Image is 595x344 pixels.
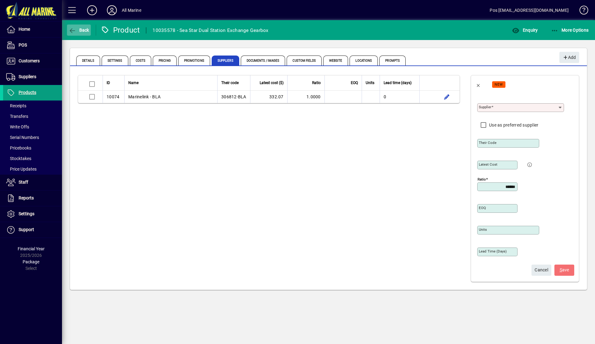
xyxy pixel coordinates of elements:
[23,259,39,264] span: Package
[124,91,217,103] td: Marinelink - BLA
[3,206,62,222] a: Settings
[3,53,62,69] a: Customers
[323,56,348,65] span: Website
[19,42,27,47] span: POS
[212,56,239,65] span: Suppliers
[479,249,507,253] mat-label: Lead time (days)
[19,211,34,216] span: Settings
[6,167,37,172] span: Price Updates
[107,94,119,100] div: 10074
[560,265,569,275] span: ave
[488,122,538,128] label: Use as preferred supplier
[3,132,62,143] a: Serial Numbers
[130,56,152,65] span: Costs
[6,156,31,161] span: Stocktakes
[18,246,45,251] span: Financial Year
[178,56,210,65] span: Promotions
[379,56,406,65] span: Prompts
[551,28,589,33] span: More Options
[479,227,487,232] mat-label: Units
[479,162,497,167] mat-label: Latest cost
[152,25,268,35] div: 10035578 - Sea Star Dual Station Exchange Gearbox
[287,91,324,103] td: 1.0000
[351,79,358,86] span: EOQ
[6,135,39,140] span: Serial Numbers
[217,91,250,103] td: 306812-BLA
[82,5,102,16] button: Add
[6,103,26,108] span: Receipts
[560,267,562,272] span: S
[479,141,496,145] mat-label: Their code
[559,52,579,63] button: Add
[510,25,539,36] button: Enquiry
[260,79,284,86] span: Latest cost ($)
[19,27,30,32] span: Home
[6,124,29,129] span: Write Offs
[19,74,36,79] span: Suppliers
[19,180,28,185] span: Staff
[3,222,62,238] a: Support
[554,265,574,276] button: Save
[102,56,128,65] span: Settings
[68,28,89,33] span: Back
[241,56,285,65] span: Documents / Images
[3,22,62,37] a: Home
[107,79,110,86] span: ID
[384,79,412,86] span: Lead time (days)
[287,56,321,65] span: Custom Fields
[128,79,139,86] span: Name
[3,69,62,85] a: Suppliers
[101,25,140,35] div: Product
[531,265,551,276] button: Cancel
[3,175,62,190] a: Staff
[3,164,62,174] a: Price Updates
[479,105,491,109] mat-label: Supplier
[153,56,177,65] span: Pricing
[366,79,374,86] span: Units
[76,56,100,65] span: Details
[3,101,62,111] a: Receipts
[575,1,587,21] a: Knowledge Base
[19,90,36,95] span: Products
[380,91,419,103] td: 0
[6,145,31,150] span: Pricebooks
[67,25,91,36] button: Back
[350,56,378,65] span: Locations
[102,5,122,16] button: Profile
[3,111,62,122] a: Transfers
[122,5,141,15] div: All Marine
[495,83,503,87] span: NEW
[312,79,321,86] span: Ratio
[478,177,486,181] mat-label: Ratio
[3,38,62,53] a: POS
[250,91,287,103] td: 332.07
[3,153,62,164] a: Stocktakes
[3,122,62,132] a: Write Offs
[512,28,538,33] span: Enquiry
[479,206,486,210] mat-label: EOQ
[19,195,34,200] span: Reports
[19,227,34,232] span: Support
[3,143,62,153] a: Pricebooks
[19,58,40,63] span: Customers
[6,114,28,119] span: Transfers
[471,77,486,92] button: Back
[549,25,590,36] button: More Options
[490,5,569,15] div: Pos [EMAIL_ADDRESS][DOMAIN_NAME]
[562,52,576,63] span: Add
[535,265,548,275] span: Cancel
[221,79,239,86] span: Their code
[62,25,96,36] app-page-header-button: Back
[3,190,62,206] a: Reports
